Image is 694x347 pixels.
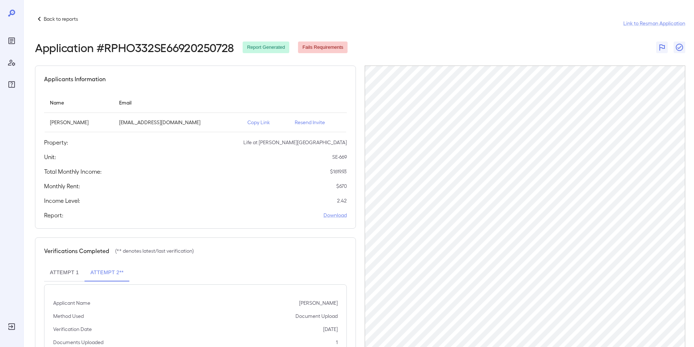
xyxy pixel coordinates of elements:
span: Fails Requirements [298,44,348,51]
h5: Income Level: [44,196,80,205]
p: Resend Invite [295,119,341,126]
p: Method Used [53,312,84,320]
div: FAQ [6,79,17,90]
p: Documents Uploaded [53,339,103,346]
p: [PERSON_NAME] [299,299,338,307]
a: Link to Resman Application [623,20,685,27]
p: Document Upload [295,312,338,320]
button: Close Report [674,42,685,53]
p: Back to reports [44,15,78,23]
div: Log Out [6,321,17,332]
th: Name [44,92,113,113]
h5: Total Monthly Income: [44,167,102,176]
button: Attempt 2** [85,264,129,281]
span: Report Generated [243,44,289,51]
div: Reports [6,35,17,47]
h5: Applicants Information [44,75,106,83]
h5: Report: [44,211,63,220]
h5: Verifications Completed [44,247,109,255]
div: Manage Users [6,57,17,68]
h5: Unit: [44,153,56,161]
p: 2.42 [337,197,347,204]
button: Attempt 1 [44,264,85,281]
h5: Monthly Rent: [44,182,80,190]
p: Copy Link [247,119,283,126]
p: [EMAIL_ADDRESS][DOMAIN_NAME] [119,119,236,126]
p: 1 [336,339,338,346]
table: simple table [44,92,347,132]
p: [PERSON_NAME] [50,119,107,126]
p: Applicant Name [53,299,90,307]
p: $ 670 [336,182,347,190]
th: Email [113,92,242,113]
p: SE-669 [332,153,347,161]
button: Flag Report [656,42,668,53]
p: [DATE] [323,326,338,333]
p: Life at [PERSON_NAME][GEOGRAPHIC_DATA] [243,139,347,146]
a: Download [324,212,347,219]
p: (** denotes latest/last verification) [115,247,194,255]
h5: Property: [44,138,68,147]
p: Verification Date [53,326,92,333]
p: $ 1619.93 [330,168,347,175]
h2: Application # RPHO332SE66920250728 [35,41,234,54]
